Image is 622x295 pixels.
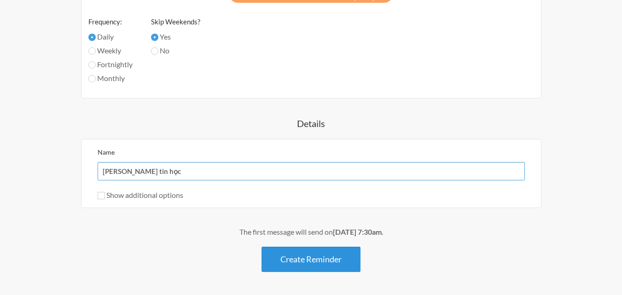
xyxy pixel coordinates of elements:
[151,17,200,27] label: Skip Weekends?
[333,227,382,236] strong: [DATE] 7:30am
[88,34,96,41] input: Daily
[98,191,183,199] label: Show additional options
[262,247,360,272] button: Create Reminder
[88,31,133,42] label: Daily
[151,34,158,41] input: Yes
[98,162,525,180] input: We suggest a 2 to 4 word name
[98,192,105,199] input: Show additional options
[151,45,200,56] label: No
[151,47,158,55] input: No
[88,17,133,27] label: Frequency:
[44,226,578,237] div: The first message will send on .
[88,75,96,82] input: Monthly
[88,61,96,69] input: Fortnightly
[88,47,96,55] input: Weekly
[88,59,133,70] label: Fortnightly
[98,148,115,156] label: Name
[88,73,133,84] label: Monthly
[88,45,133,56] label: Weekly
[151,31,200,42] label: Yes
[44,117,578,130] h4: Details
